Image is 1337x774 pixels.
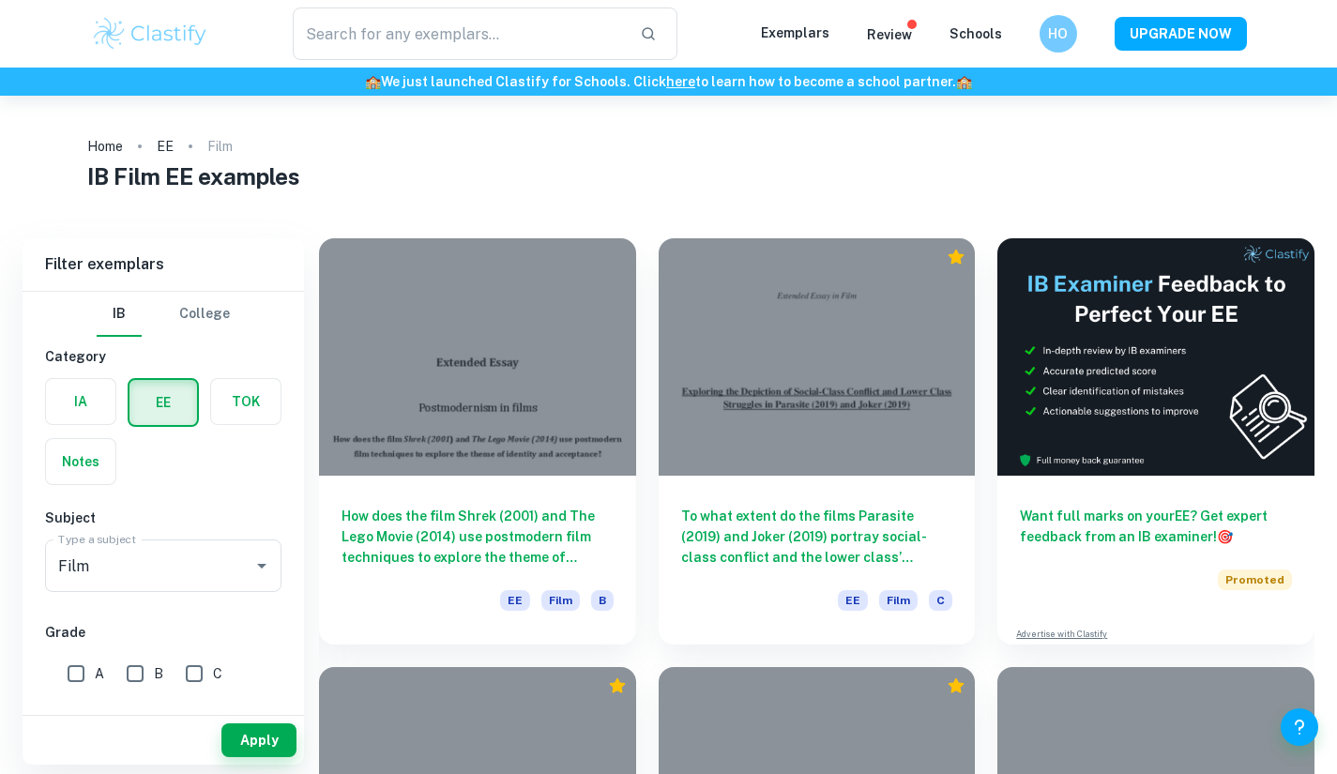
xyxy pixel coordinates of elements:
h6: HO [1047,23,1069,44]
button: IB [97,292,142,337]
span: C [929,590,952,611]
img: Clastify logo [91,15,210,53]
span: B [591,590,614,611]
div: Premium [947,248,965,266]
h6: Subject [45,508,281,528]
span: Promoted [1218,569,1292,590]
button: EE [129,380,197,425]
a: Want full marks on yourEE? Get expert feedback from an IB examiner!PromotedAdvertise with Clastify [997,238,1314,645]
h6: How does the film Shrek (2001) and The Lego Movie (2014) use postmodern film techniques to explor... [342,506,614,568]
button: UPGRADE NOW [1115,17,1247,51]
h6: Category [45,346,281,367]
span: Film [879,590,918,611]
button: Apply [221,723,296,757]
span: 🏫 [956,74,972,89]
h6: Grade [45,622,281,643]
span: 🏫 [365,74,381,89]
button: TOK [211,379,281,424]
span: C [213,663,222,684]
span: EE [838,590,868,611]
span: B [154,663,163,684]
button: IA [46,379,115,424]
p: Review [867,24,912,45]
a: How does the film Shrek (2001) and The Lego Movie (2014) use postmodern film techniques to explor... [319,238,636,645]
a: Home [87,133,123,159]
img: Thumbnail [997,238,1314,476]
input: Search for any exemplars... [293,8,626,60]
div: Premium [608,676,627,695]
h1: IB Film EE examples [87,159,1250,193]
h6: Filter exemplars [23,238,304,291]
p: Film [207,136,233,157]
button: College [179,292,230,337]
h6: To what extent do the films Parasite (2019) and Joker (2019) portray social-class conflict and th... [681,506,953,568]
button: Help and Feedback [1281,708,1318,746]
span: A [95,663,104,684]
a: To what extent do the films Parasite (2019) and Joker (2019) portray social-class conflict and th... [659,238,976,645]
a: EE [157,133,174,159]
button: Notes [46,439,115,484]
div: Premium [947,676,965,695]
p: Exemplars [761,23,829,43]
button: HO [1040,15,1077,53]
span: 🎯 [1217,529,1233,544]
a: Schools [950,26,1002,41]
a: Advertise with Clastify [1016,628,1107,641]
button: Open [249,553,275,579]
h6: We just launched Clastify for Schools. Click to learn how to become a school partner. [4,71,1333,92]
a: here [666,74,695,89]
div: Filter type choice [97,292,230,337]
h6: Want full marks on your EE ? Get expert feedback from an IB examiner! [1020,506,1292,547]
span: Film [541,590,580,611]
label: Type a subject [58,531,136,547]
span: EE [500,590,530,611]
